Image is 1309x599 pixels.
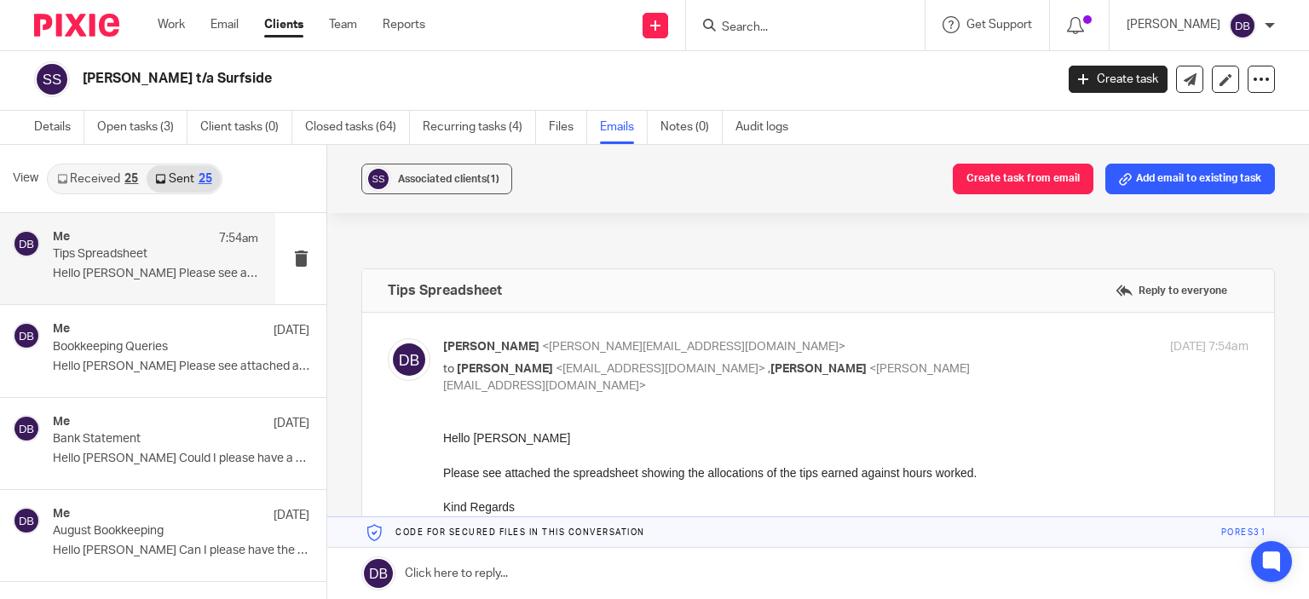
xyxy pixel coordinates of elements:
a: Files [549,111,587,144]
span: (1) [487,174,499,184]
a: Create task [1069,66,1168,93]
p: Hello [PERSON_NAME] Please see attached a list of... [53,360,309,374]
img: Pixie [34,14,119,37]
a: Recurring tasks (4) [423,111,536,144]
p: [DATE] 7:54am [1170,338,1248,356]
a: Details [34,111,84,144]
h4: Tips Spreadsheet [388,282,502,299]
div: 25 [199,173,212,185]
button: Associated clients(1) [361,164,512,194]
span: View [13,170,38,187]
a: Received25 [49,165,147,193]
h4: Me [53,507,70,521]
h4: Me [53,415,70,429]
p: Hello [PERSON_NAME] Please see attached the... [53,267,258,281]
p: Hello [PERSON_NAME] Could I please have a copy of the... [53,452,309,466]
span: , [768,363,770,375]
a: Emails [600,111,648,144]
span: Get Support [966,19,1032,31]
h2: [PERSON_NAME] t/a Surfside [83,70,851,88]
p: Bookkeeping Queries [53,340,258,354]
span: [PERSON_NAME] [770,363,867,375]
a: Client tasks (0) [200,111,292,144]
span: to [443,363,454,375]
span: [PERSON_NAME] [443,341,539,353]
h4: Me [53,322,70,337]
div: 25 [124,173,138,185]
label: Reply to everyone [1111,278,1231,303]
p: Bank Statement [53,432,258,446]
span: Associated clients [398,174,499,184]
p: [DATE] [274,507,309,524]
a: Work [158,16,185,33]
span: <[PERSON_NAME][EMAIL_ADDRESS][DOMAIN_NAME]> [542,341,845,353]
a: Sent25 [147,165,220,193]
img: svg%3E [13,415,40,442]
p: Hello [PERSON_NAME] Can I please have the bank... [53,544,309,558]
a: Closed tasks (64) [305,111,410,144]
p: Tips Spreadsheet [53,247,217,262]
img: svg%3E [366,166,391,192]
p: [PERSON_NAME] [1127,16,1220,33]
a: Audit logs [735,111,801,144]
span: [PERSON_NAME] [457,363,553,375]
a: Clients [264,16,303,33]
img: svg%3E [388,338,430,381]
p: August Bookkeeping [53,524,258,539]
a: Open tasks (3) [97,111,187,144]
a: Team [329,16,357,33]
span: <[EMAIL_ADDRESS][DOMAIN_NAME]> [556,363,765,375]
img: svg%3E [13,322,40,349]
h4: Me [53,230,70,245]
img: svg%3E [13,230,40,257]
button: Create task from email [953,164,1093,194]
a: Notes (0) [660,111,723,144]
img: svg%3E [1229,12,1256,39]
p: [DATE] [274,415,309,432]
input: Search [720,20,874,36]
p: [DATE] [274,322,309,339]
a: Email [210,16,239,33]
img: svg%3E [34,61,70,97]
button: Add email to existing task [1105,164,1275,194]
img: svg%3E [13,507,40,534]
p: 7:54am [219,230,258,247]
a: Reports [383,16,425,33]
